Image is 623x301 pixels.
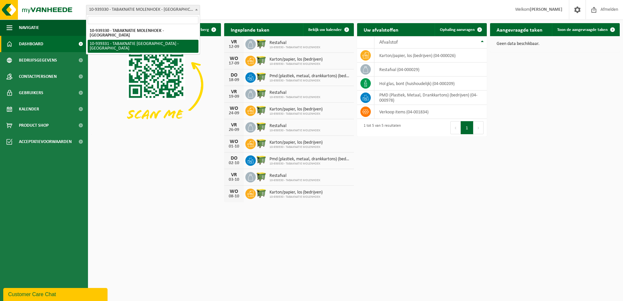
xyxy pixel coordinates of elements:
[269,140,323,145] span: Karton/papier, los (bedrijven)
[256,188,267,199] img: WB-1100-HPE-GN-50
[269,112,323,116] span: 10-939330 - TABAKNATIE MOLENHOEK
[269,190,323,195] span: Karton/papier, los (bedrijven)
[88,40,198,53] li: 10-939331 - TABAKNATIE [GEOGRAPHIC_DATA] - [GEOGRAPHIC_DATA]
[497,42,613,46] p: Geen data beschikbaar.
[256,121,267,132] img: WB-1100-HPE-GN-50
[227,78,240,82] div: 18-09
[227,156,240,161] div: DO
[269,107,323,112] span: Karton/papier, los (bedrijven)
[357,23,405,36] h2: Uw afvalstoffen
[374,49,487,63] td: karton/papier, los (bedrijven) (04-000026)
[256,105,267,116] img: WB-1100-HPE-GN-50
[227,128,240,132] div: 26-09
[379,40,398,45] span: Afvalstof
[269,173,320,179] span: Restafval
[552,23,619,36] a: Toon de aangevraagde taken
[256,88,267,99] img: WB-1100-HPE-GN-50
[256,71,267,82] img: WB-1100-HPE-GN-50
[440,28,475,32] span: Ophaling aanvragen
[227,89,240,94] div: VR
[256,138,267,149] img: WB-1100-HPE-GN-50
[195,28,209,32] span: Verberg
[256,38,267,49] img: WB-1100-HPE-GN-50
[269,74,351,79] span: Pmd (plastiek, metaal, drankkartons) (bedrijven)
[308,28,342,32] span: Bekijk uw kalender
[88,27,198,40] li: 10-939330 - TABAKNATIE MOLENHOEK - [GEOGRAPHIC_DATA]
[303,23,353,36] a: Bekijk uw kalender
[227,45,240,49] div: 12-09
[19,68,57,85] span: Contactpersonen
[227,111,240,116] div: 24-09
[269,123,320,129] span: Restafval
[269,90,320,95] span: Restafval
[269,129,320,133] span: 10-939330 - TABAKNATIE MOLENHOEK
[269,157,351,162] span: Pmd (plastiek, metaal, drankkartons) (bedrijven)
[269,62,323,66] span: 10-939330 - TABAKNATIE MOLENHOEK
[473,121,484,134] button: Next
[490,23,549,36] h2: Aangevraagde taken
[19,20,39,36] span: Navigatie
[227,61,240,66] div: 17-09
[227,161,240,165] div: 02-10
[3,287,109,301] iframe: chat widget
[435,23,486,36] a: Ophaling aanvragen
[227,178,240,182] div: 03-10
[269,46,320,50] span: 10-939330 - TABAKNATIE MOLENHOEK
[269,179,320,182] span: 10-939330 - TABAKNATIE MOLENHOEK
[269,145,323,149] span: 10-939330 - TABAKNATIE MOLENHOEK
[557,28,608,32] span: Toon de aangevraagde taken
[374,105,487,119] td: verkoop items (04-001834)
[227,139,240,144] div: WO
[269,79,351,83] span: 10-939330 - TABAKNATIE MOLENHOEK
[374,63,487,77] td: restafval (04-000029)
[86,5,200,15] span: 10-939330 - TABAKNATIE MOLENHOEK - MEERDONK
[374,91,487,105] td: PMD (Plastiek, Metaal, Drankkartons) (bedrijven) (04-000978)
[227,172,240,178] div: VR
[227,56,240,61] div: WO
[360,121,401,135] div: 1 tot 5 van 5 resultaten
[227,194,240,199] div: 08-10
[269,95,320,99] span: 10-939330 - TABAKNATIE MOLENHOEK
[227,122,240,128] div: VR
[256,154,267,165] img: WB-1100-HPE-GN-50
[227,73,240,78] div: DO
[461,121,473,134] button: 1
[91,36,221,134] img: Download de VHEPlus App
[269,195,323,199] span: 10-939330 - TABAKNATIE MOLENHOEK
[227,106,240,111] div: WO
[227,189,240,194] div: WO
[19,134,72,150] span: Acceptatievoorwaarden
[19,101,39,117] span: Kalender
[269,57,323,62] span: Karton/papier, los (bedrijven)
[86,5,200,14] span: 10-939330 - TABAKNATIE MOLENHOEK - MEERDONK
[374,77,487,91] td: hol glas, bont (huishoudelijk) (04-000209)
[19,36,43,52] span: Dashboard
[224,23,276,36] h2: Ingeplande taken
[450,121,461,134] button: Previous
[19,85,43,101] span: Gebruikers
[227,39,240,45] div: VR
[269,162,351,166] span: 10-939330 - TABAKNATIE MOLENHOEK
[530,7,562,12] strong: [PERSON_NAME]
[256,171,267,182] img: WB-1100-HPE-GN-50
[189,23,220,36] button: Verberg
[227,144,240,149] div: 01-10
[227,94,240,99] div: 19-09
[19,52,57,68] span: Bedrijfsgegevens
[256,55,267,66] img: WB-1100-HPE-GN-50
[269,40,320,46] span: Restafval
[19,117,49,134] span: Product Shop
